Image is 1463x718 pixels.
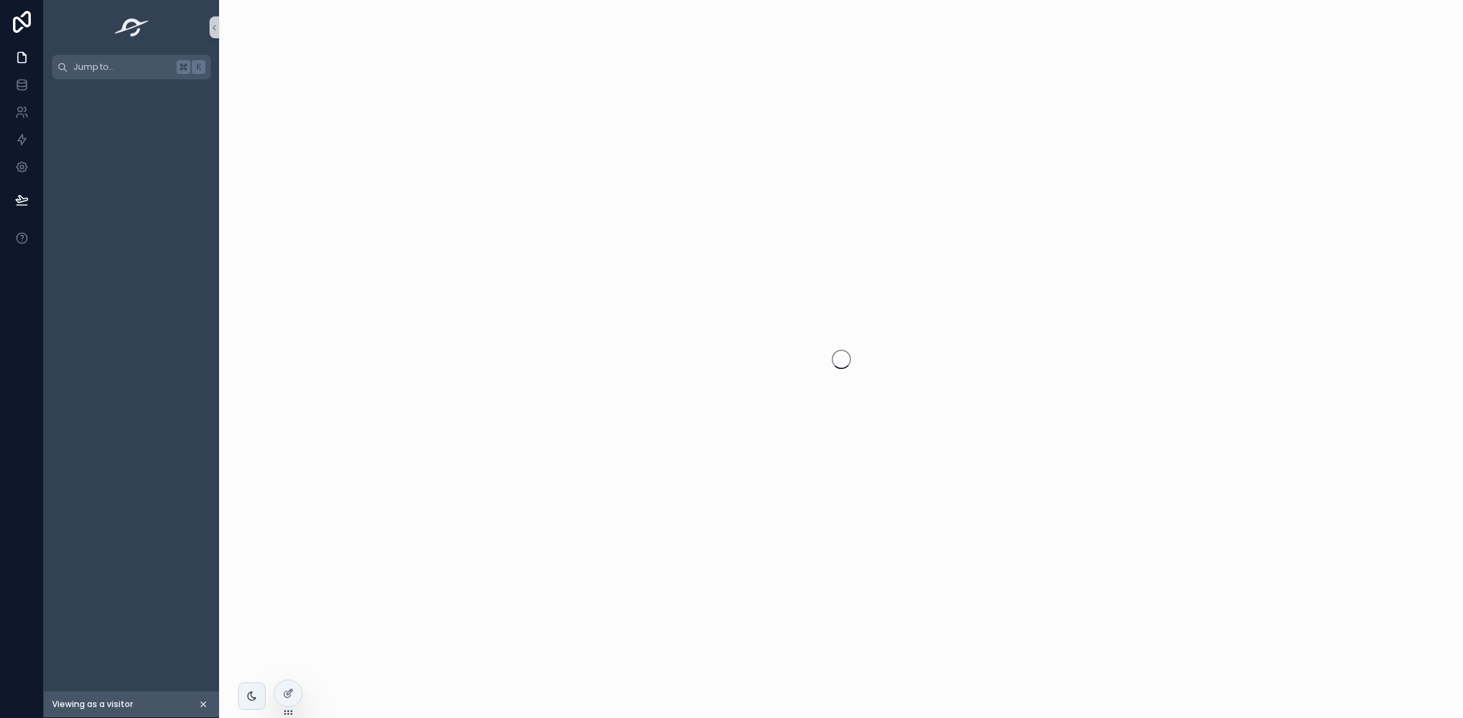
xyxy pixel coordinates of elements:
img: App logo [110,16,153,38]
span: K [193,62,204,73]
span: Jump to... [73,62,171,73]
span: Viewing as a visitor [52,699,133,710]
div: scrollable content [44,79,219,104]
button: Jump to...K [52,55,211,79]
